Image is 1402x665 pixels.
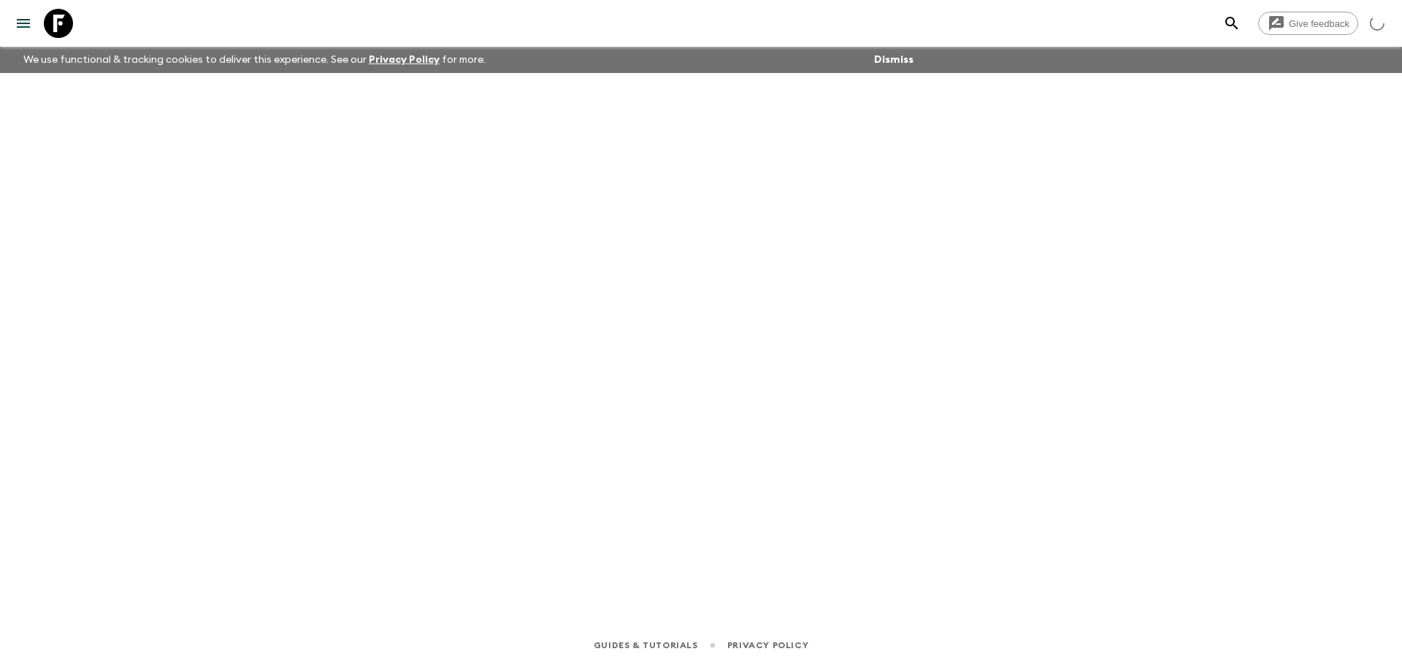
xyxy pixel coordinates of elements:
[1217,9,1246,38] button: search adventures
[594,637,698,653] a: Guides & Tutorials
[1281,18,1357,29] span: Give feedback
[18,47,491,73] p: We use functional & tracking cookies to deliver this experience. See our for more.
[9,9,38,38] button: menu
[727,637,808,653] a: Privacy Policy
[369,55,440,65] a: Privacy Policy
[870,50,917,70] button: Dismiss
[1258,12,1358,35] a: Give feedback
